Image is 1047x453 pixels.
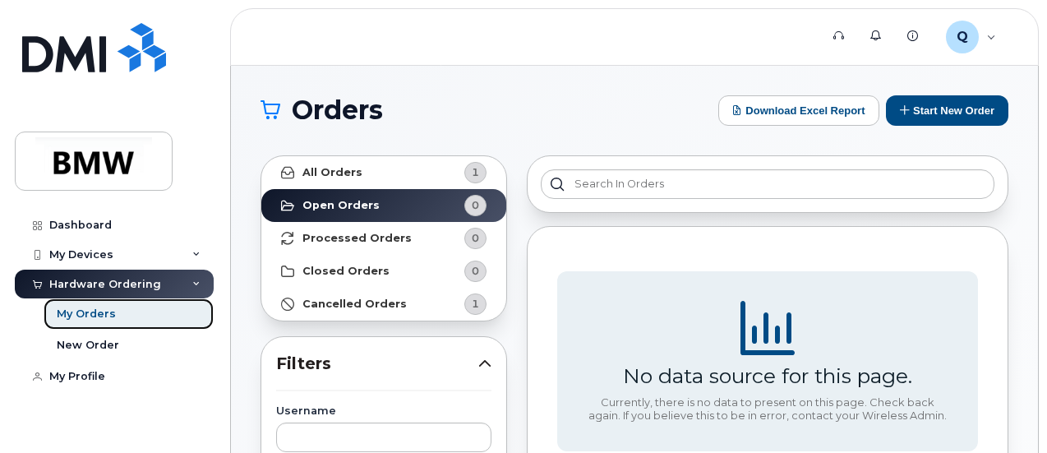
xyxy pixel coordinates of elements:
a: Processed Orders0 [261,222,506,255]
button: Start New Order [886,95,1008,126]
div: Currently, there is no data to present on this page. Check back again. If you believe this to be ... [587,396,948,422]
a: All Orders1 [261,156,506,189]
iframe: Messenger Launcher [976,381,1035,441]
button: Download Excel Report [718,95,879,126]
span: 1 [472,296,479,312]
span: 0 [472,230,479,246]
strong: Open Orders [302,199,380,212]
strong: Processed Orders [302,232,412,245]
span: 0 [472,197,479,213]
label: Username [276,406,491,417]
span: Orders [292,98,383,122]
a: Closed Orders0 [261,255,506,288]
strong: Closed Orders [302,265,390,278]
span: 0 [472,263,479,279]
strong: Cancelled Orders [302,298,407,311]
div: No data source for this page. [623,363,912,388]
span: Filters [276,352,478,376]
strong: All Orders [302,166,362,179]
input: Search in orders [541,169,994,199]
a: Open Orders0 [261,189,506,222]
span: 1 [472,164,479,180]
a: Cancelled Orders1 [261,288,506,321]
